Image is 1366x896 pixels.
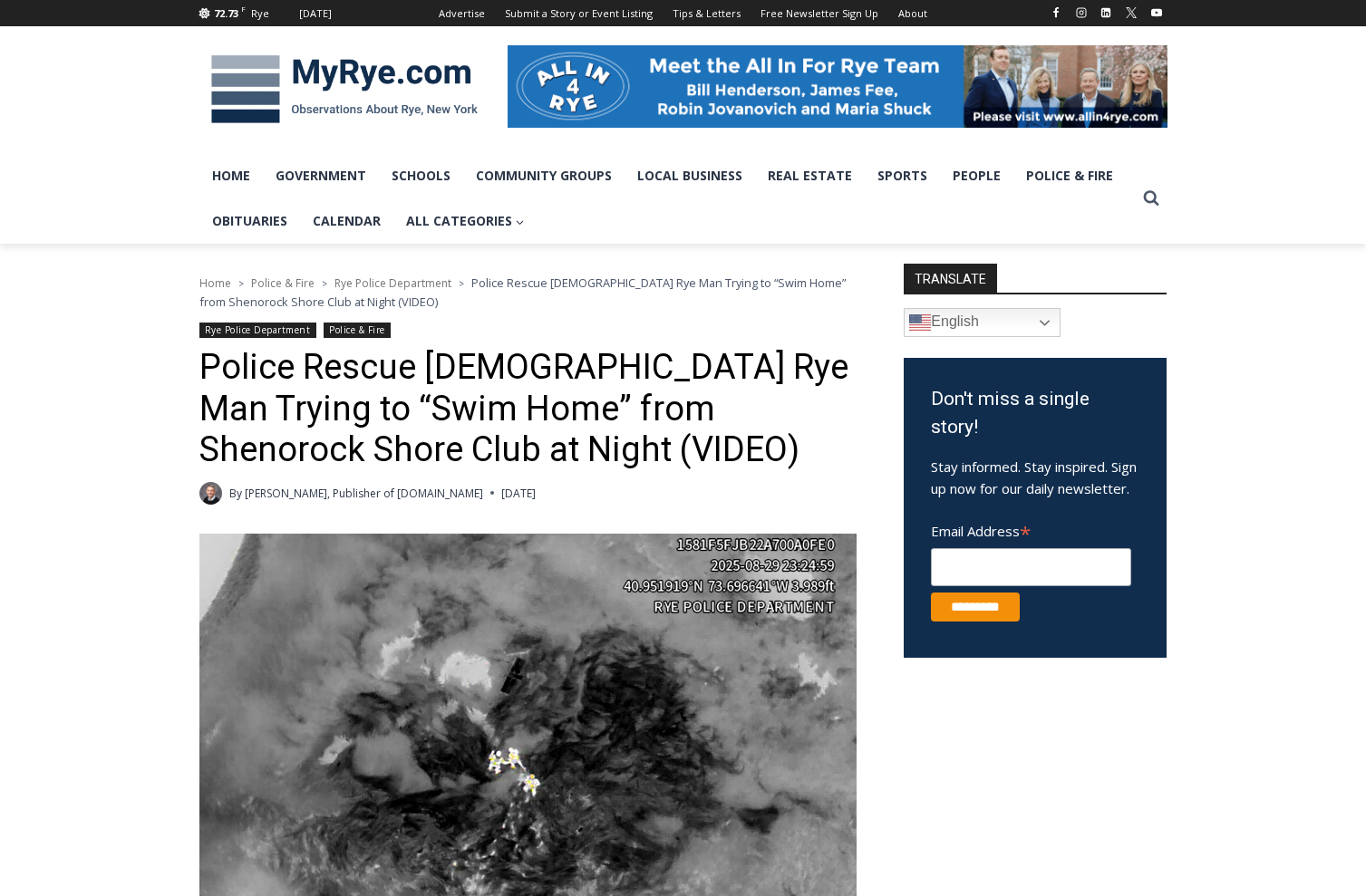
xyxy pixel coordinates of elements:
a: Police & Fire [251,275,315,291]
a: Local Business [625,153,755,198]
a: Obituaries [199,198,300,244]
span: > [459,277,464,290]
h1: Police Rescue [DEMOGRAPHIC_DATA] Rye Man Trying to “Swim Home” from Shenorock Shore Club at Night... [199,347,857,471]
nav: Primary Navigation [199,153,1135,245]
a: Rye Police Department [199,323,316,338]
span: F [241,4,246,14]
time: [DATE] [501,485,536,502]
a: Police & Fire [324,323,391,338]
a: X [1120,2,1142,24]
h3: Don't miss a single story! [931,385,1139,442]
a: English [904,308,1061,337]
span: 72.73 [214,6,238,20]
label: Email Address [931,513,1131,545]
span: > [238,277,244,290]
a: Community Groups [463,153,625,198]
a: Home [199,153,263,198]
div: [DATE] [299,5,332,22]
a: YouTube [1146,2,1167,24]
img: All in for Rye [508,45,1167,127]
a: People [940,153,1013,198]
a: [PERSON_NAME], Publisher of [DOMAIN_NAME] [245,486,483,501]
img: MyRye.com [199,43,489,137]
a: Linkedin [1095,2,1117,24]
a: Schools [379,153,463,198]
span: By [229,485,242,502]
a: Rye Police Department [334,275,451,291]
button: View Search Form [1135,182,1167,215]
a: Real Estate [755,153,865,198]
a: Facebook [1045,2,1067,24]
a: Home [199,275,231,291]
nav: Breadcrumbs [199,274,857,311]
span: All Categories [406,211,525,231]
a: Calendar [300,198,393,244]
a: Sports [865,153,940,198]
img: en [909,312,931,333]
span: Police Rescue [DEMOGRAPHIC_DATA] Rye Man Trying to “Swim Home” from Shenorock Shore Club at Night... [199,275,846,309]
div: Rye [251,5,269,22]
a: Government [263,153,379,198]
a: All Categories [393,198,538,244]
span: > [322,277,327,290]
strong: TRANSLATE [904,264,997,293]
a: Author image [199,482,222,505]
a: Police & Fire [1013,153,1126,198]
a: Instagram [1071,2,1092,24]
p: Stay informed. Stay inspired. Sign up now for our daily newsletter. [931,456,1139,499]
